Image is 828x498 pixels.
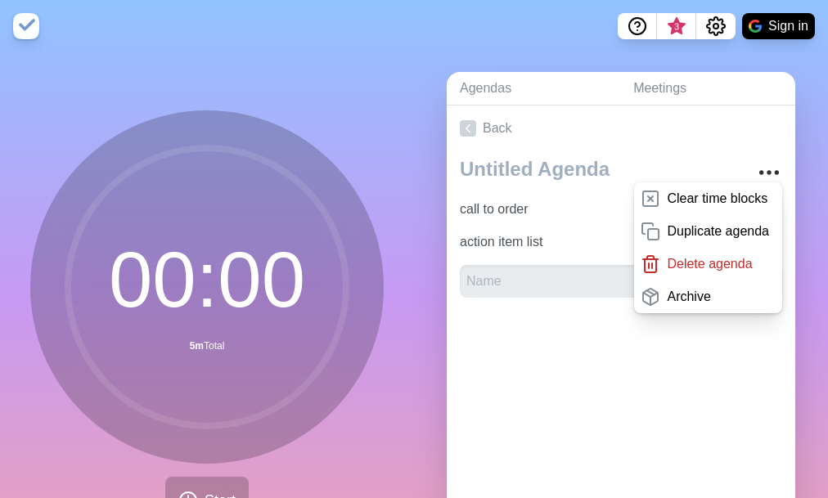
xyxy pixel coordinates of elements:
[749,20,762,33] img: google logo
[620,72,795,105] a: Meetings
[696,13,736,39] button: Settings
[447,105,795,151] a: Back
[453,226,668,258] input: Name
[667,254,752,274] p: Delete agenda
[657,13,696,39] button: What’s new
[753,156,785,189] button: More
[618,13,657,39] button: Help
[667,287,710,307] p: Archive
[667,222,769,241] p: Duplicate agenda
[453,193,668,226] input: Name
[742,13,815,39] button: Sign in
[13,13,39,39] img: timeblocks logo
[460,265,691,298] input: Name
[670,20,683,34] span: 3
[667,189,767,209] p: Clear time blocks
[447,72,620,105] a: Agendas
